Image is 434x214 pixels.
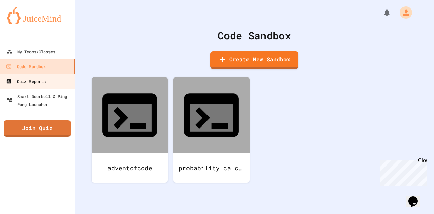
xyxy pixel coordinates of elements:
div: Smart Doorbell & Ping Pong Launcher [7,92,72,109]
div: Quiz Reports [6,77,46,86]
div: My Teams/Classes [7,47,55,56]
div: Chat with us now!Close [3,3,47,43]
img: logo-orange.svg [7,7,68,24]
a: adventofcode [92,77,168,183]
a: Create New Sandbox [210,51,298,69]
div: adventofcode [92,153,168,183]
div: Code Sandbox [92,28,417,43]
a: probability calculator [173,77,250,183]
div: My Account [393,5,414,20]
div: probability calculator [173,153,250,183]
div: Code Sandbox [6,62,46,71]
iframe: chat widget [378,157,427,186]
a: Join Quiz [4,120,71,137]
iframe: chat widget [406,187,427,207]
div: My Notifications [370,7,393,18]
